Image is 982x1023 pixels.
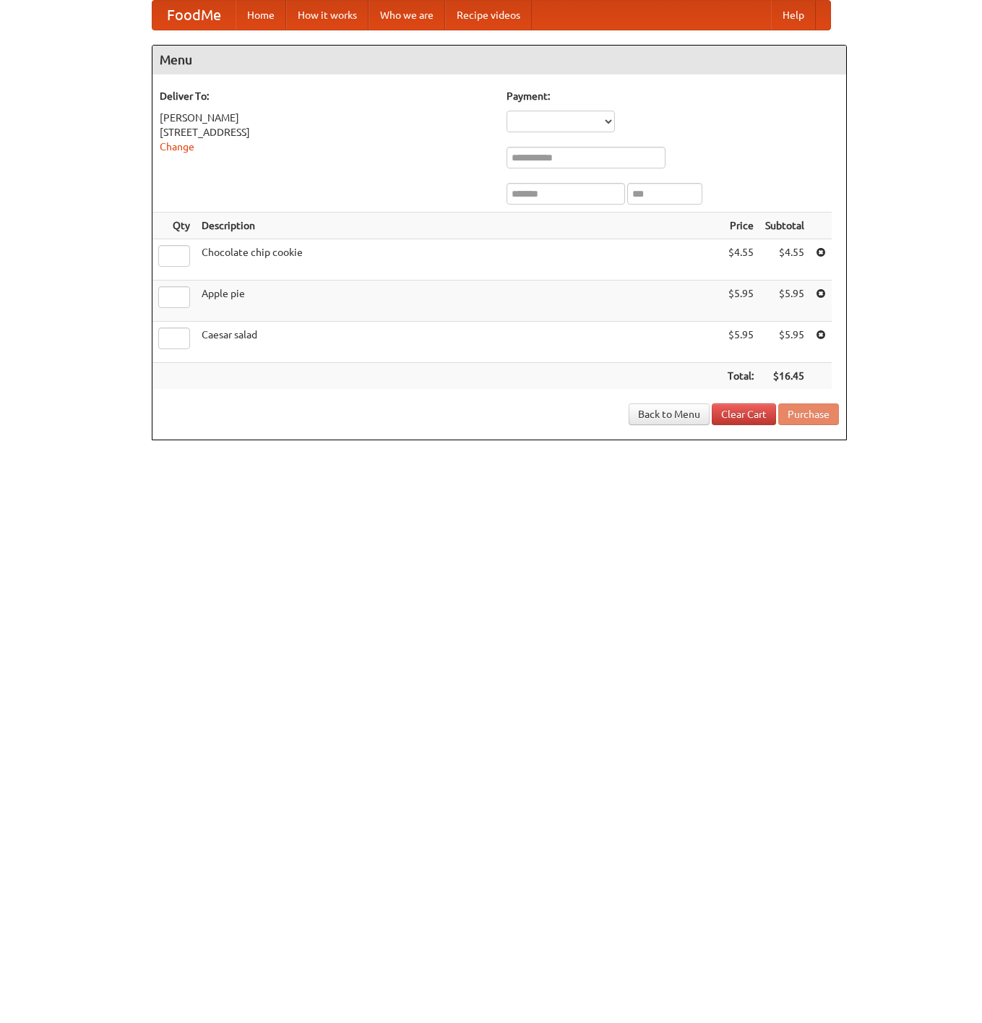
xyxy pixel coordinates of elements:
[759,213,810,239] th: Subtotal
[160,89,492,103] h5: Deliver To:
[196,213,722,239] th: Description
[759,239,810,281] td: $4.55
[236,1,286,30] a: Home
[722,322,759,363] td: $5.95
[712,403,776,425] a: Clear Cart
[152,213,196,239] th: Qty
[152,1,236,30] a: FoodMe
[196,239,722,281] td: Chocolate chip cookie
[196,322,722,363] td: Caesar salad
[759,322,810,363] td: $5.95
[759,363,810,390] th: $16.45
[771,1,816,30] a: Help
[160,141,194,153] a: Change
[629,403,710,425] a: Back to Menu
[152,46,846,74] h4: Menu
[369,1,445,30] a: Who we are
[196,281,722,322] td: Apple pie
[759,281,810,322] td: $5.95
[722,363,759,390] th: Total:
[778,403,839,425] button: Purchase
[722,239,759,281] td: $4.55
[722,213,759,239] th: Price
[160,125,492,140] div: [STREET_ADDRESS]
[286,1,369,30] a: How it works
[445,1,532,30] a: Recipe videos
[160,111,492,125] div: [PERSON_NAME]
[722,281,759,322] td: $5.95
[507,89,839,103] h5: Payment:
